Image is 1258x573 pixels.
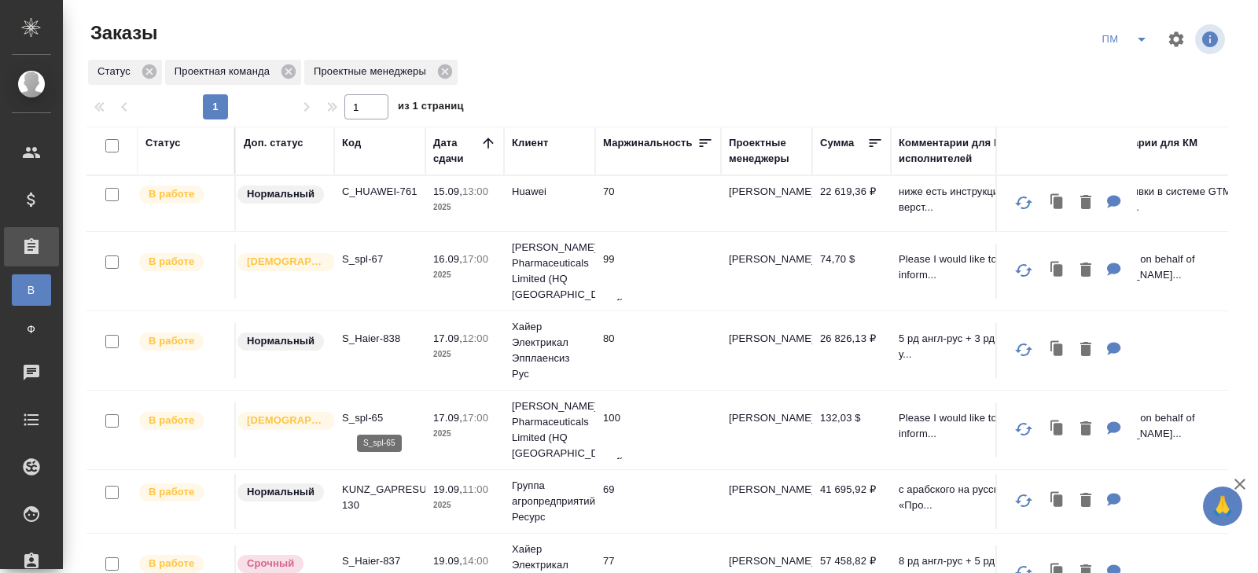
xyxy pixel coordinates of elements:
p: KUNZ_GAPRESURS-130 [342,482,417,513]
p: S_Haier-837 [342,553,417,569]
div: Выставляет ПМ после принятия заказа от КМа [138,184,226,205]
p: В работе [149,254,194,270]
td: [PERSON_NAME] [721,402,812,457]
p: Нормальный [247,333,314,349]
div: Выставляет ПМ после принятия заказа от КМа [138,331,226,352]
button: Обновить [1005,482,1043,520]
p: 17.09, [433,332,462,344]
button: Для ПМ: ниже есть инструкции к переводу/верстке Пожалуйста, подберите исполнителя, специализирующ... [1099,187,1129,219]
button: Обновить [1005,410,1043,448]
p: 16.09, [433,253,462,265]
p: S_Haier-838 [342,331,417,347]
p: 19.09, [433,483,462,495]
td: 74,70 $ [812,244,891,299]
button: Удалить [1072,255,1099,287]
div: Комментарии для ПМ/исполнителей [899,135,1072,167]
p: S_spl-67 [342,252,417,267]
p: 2025 [433,498,496,513]
div: Дата сдачи [433,135,480,167]
p: Please I would like to receive inform... [899,410,1072,442]
div: Статус по умолчанию для стандартных заказов [236,184,326,205]
button: Для ПМ: с арабского на русский по тарифу «Профессиональный» с сохранением верстки. [1099,485,1129,517]
div: Статус [145,135,181,151]
div: Доп. статус [244,135,303,151]
div: Статус по умолчанию для стандартных заказов [236,482,326,503]
div: Выставляет ПМ после принятия заказа от КМа [138,252,226,273]
button: 🙏 [1203,487,1242,526]
div: Комментарии для КМ [1087,135,1197,151]
td: 80 [595,323,721,378]
td: 99 [595,244,721,299]
a: Ф [12,314,51,345]
span: Посмотреть информацию [1195,24,1228,54]
p: ниже есть инструкции к переводу/верст... [899,184,1072,215]
td: 132,03 $ [812,402,891,457]
p: с арабского на русский по тарифу «Про... [899,482,1072,513]
p: 2025 [433,347,496,362]
p: Проектные менеджеры [314,64,432,79]
span: Заказы [86,20,157,46]
p: Проектная команда [175,64,275,79]
p: Нормальный [247,484,314,500]
button: Клонировать [1043,485,1072,517]
p: 5 рд англ-рус + 3 рд рус-каз Какие у... [899,331,1072,362]
p: Нормальный [247,186,314,202]
div: Статус [88,60,162,85]
td: 100 [595,402,721,457]
p: 2025 [433,200,496,215]
p: 12:00 [462,332,488,344]
div: Код [342,135,361,151]
p: В работе [149,186,194,202]
div: split button [1094,27,1157,52]
p: [PERSON_NAME] Pharmaceuticals Limited (HQ [GEOGRAPHIC_DATA]) [512,240,587,303]
button: Обновить [1005,252,1043,289]
p: В работе [149,484,194,500]
p: В работе [149,556,194,571]
p: Huawei [512,184,587,200]
button: Обновить [1005,331,1043,369]
span: 🙏 [1209,490,1236,523]
p: Статус [97,64,136,79]
td: [PERSON_NAME] [721,244,812,299]
p: Please I would like to receive inform... [899,252,1072,283]
p: 14:00 [462,555,488,567]
div: Проектные менеджеры [729,135,804,167]
p: 17:00 [462,412,488,424]
div: Маржинальность [603,135,693,151]
p: 19.09, [433,555,462,567]
p: Группа агропредприятий Ресурс [512,478,587,525]
button: Клонировать [1043,255,1072,287]
button: Обновить [1005,184,1043,222]
div: Выставляется автоматически для первых 3 заказов нового контактного лица. Особое внимание [236,252,326,273]
div: Выставляется автоматически для первых 3 заказов нового контактного лица. Особое внимание [236,410,326,432]
p: 2025 [433,267,496,283]
button: Удалить [1072,413,1099,446]
p: [PERSON_NAME] Pharmaceuticals Limited (HQ [GEOGRAPHIC_DATA]) [512,399,587,461]
p: [DEMOGRAPHIC_DATA] [247,254,326,270]
div: Проектная команда [165,60,301,85]
button: Удалить [1072,187,1099,219]
div: Клиент [512,135,548,151]
button: Клонировать [1043,187,1072,219]
div: Проектные менеджеры [304,60,458,85]
p: 15.09, [433,185,462,197]
td: 22 619,36 ₽ [812,176,891,231]
div: Выставляет ПМ после принятия заказа от КМа [138,410,226,432]
p: [DEMOGRAPHIC_DATA] [247,413,326,428]
td: [PERSON_NAME] [721,176,812,231]
div: Выставляет ПМ после принятия заказа от КМа [138,482,226,503]
button: Для ПМ: Please I would like to receive information of cost and deadline to have the translation (... [1099,413,1129,446]
div: Сумма [820,135,854,151]
p: 13:00 [462,185,488,197]
span: Ф [20,321,43,337]
p: 2025 [433,426,496,442]
p: Хайер Электрикал Эпплаенсиз Рус [512,319,587,382]
td: 69 [595,474,721,529]
p: S_spl-65 [342,410,417,426]
button: Для ПМ: Please I would like to receive information of cost and deadline to have the translation (... [1099,255,1129,287]
p: 17:00 [462,253,488,265]
button: Клонировать [1043,334,1072,366]
button: Клонировать [1043,413,1072,446]
td: 41 695,92 ₽ [812,474,891,529]
td: 70 [595,176,721,231]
